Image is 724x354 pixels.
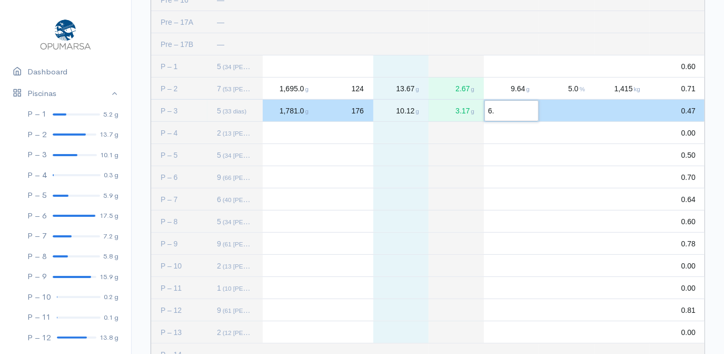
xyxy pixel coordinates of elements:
div: P – 7 [151,188,207,210]
span: 13.67 [395,84,419,93]
span: 5.0 [567,84,585,93]
small: (66 [PERSON_NAME]) [223,174,286,181]
div: 10.1 g [100,150,118,160]
div: Press SPACE to select this row. [151,299,705,321]
span: 0.00 [681,262,696,270]
div: P – 13 [151,321,207,343]
small: (34 [PERSON_NAME]) [223,152,286,159]
small: (61 [PERSON_NAME]) [223,241,286,247]
div: 0.1 g [104,312,118,323]
small: (12 [PERSON_NAME]) [223,329,286,336]
span: g [416,85,419,92]
small: (34 [PERSON_NAME]) [223,63,286,70]
div: 13.8 g [100,332,118,343]
span: 3.17 [454,107,474,115]
div: P – 9 [27,271,46,283]
div: 5.2 g [103,109,118,120]
div: 17.5 g [100,211,118,221]
small: (33 dias) [223,108,246,114]
div: P – 1 [27,108,46,120]
span: 0.81 [681,306,696,314]
div: P – 1 [151,55,207,77]
span: 10.12 [395,107,419,115]
div: P – 11 [151,277,207,299]
span: 124 [352,84,364,93]
div: P – 12 [151,299,207,321]
div: P – 6 [151,166,207,188]
div: 15.9 g [100,272,118,282]
span: g [471,85,474,92]
input: Input Editor [484,100,539,121]
div: Pre – 17B [151,33,207,55]
span: g [305,108,309,114]
img: Opumarsa [38,17,93,51]
small: (13 [PERSON_NAME]) [223,130,286,137]
span: 0.00 [681,284,696,292]
span: 9 [217,306,286,314]
span: 0.60 [681,62,696,71]
span: 1,415 [613,84,640,93]
span: 1 [217,284,286,292]
div: 0.2 g [104,292,118,302]
span: 0.50 [681,151,696,159]
div: P – 2 [151,78,207,99]
span: 1,695.0 [279,84,309,93]
span: 176 [352,107,364,115]
div: P – 4 [151,122,207,143]
div: P – 12 [27,332,51,344]
div: P – 11 [27,311,51,323]
div: P – 10 [151,255,207,276]
span: 7 [217,84,286,93]
div: Press SPACE to select this row. [151,321,705,343]
span: 0.64 [681,195,696,204]
div: P – 5 [151,144,207,166]
div: Press SPACE to select this row. [151,11,705,33]
small: (53 [PERSON_NAME]) [223,85,286,92]
span: g [305,85,309,92]
div: P – 8 [27,251,46,263]
span: g [527,85,530,92]
span: 0.00 [681,129,696,137]
div: P – 2 [27,129,46,141]
div: 7.2 g [103,231,118,242]
div: P – 8 [151,211,207,232]
div: P – 4 [27,169,46,181]
div: P – 10 [27,291,51,303]
div: P – 7 [27,230,46,242]
small: (13 [PERSON_NAME]) [223,263,286,270]
div: Press SPACE to select this row. [151,188,705,210]
small: (10 [PERSON_NAME]) [223,285,286,292]
div: Press SPACE to select this row. [151,77,705,99]
span: 2 [217,129,286,137]
div: Press SPACE to select this row. [151,166,705,188]
span: 2 [217,328,286,337]
span: 1,781.0 [279,107,309,115]
span: kg [634,85,640,92]
span: 5 [217,62,286,71]
span: g [471,108,474,114]
span: 2.67 [454,84,474,93]
span: 0.71 [681,84,696,93]
div: 13.7 g [100,129,118,140]
div: P – 5 [27,189,46,202]
div: 5.8 g [103,251,118,262]
div: Press SPACE to select this row. [151,276,705,299]
div: Press SPACE to select this row. [151,143,705,166]
div: — [217,12,253,33]
span: 9 [217,240,286,248]
span: 9 [217,173,286,181]
div: Press SPACE to select this row. [151,254,705,276]
div: Press SPACE to deselect this row. [151,99,705,121]
span: 5 [217,151,286,159]
span: 9.64 [510,84,530,93]
span: g [416,108,419,114]
div: P – 9 [151,233,207,254]
div: Press SPACE to select this row. [151,210,705,232]
div: Press SPACE to select this row. [151,232,705,254]
div: 0.3 g [104,170,118,180]
div: P – 3 [27,149,46,161]
span: % [580,85,585,92]
small: (34 [PERSON_NAME]) [223,218,286,225]
div: P – 6 [27,210,46,222]
span: 6 [217,195,286,204]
